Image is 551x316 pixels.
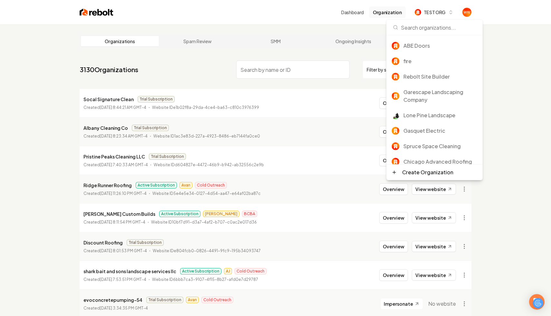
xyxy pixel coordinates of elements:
span: Avan [179,182,192,188]
button: Open user button [462,8,471,17]
span: Trial Subscription [138,96,175,102]
div: Spruce Space Cleaning [403,142,478,150]
div: Gasquet Electric [403,127,478,135]
button: Organization [369,6,406,18]
input: Search by name or ID [236,61,350,79]
time: [DATE] 8:44:21 AM GMT-4 [100,105,146,110]
p: Website ID 1ac3e83d-227a-4923-8486-eb7144fa0ce0 [153,133,260,139]
p: Ridge Runner Roofing [83,181,132,189]
span: Trial Subscription [146,297,183,303]
button: Overview [379,183,408,195]
span: Avan [186,297,199,303]
a: 3130Organizations [80,65,138,74]
button: Overview [379,97,408,109]
p: Created [83,305,148,311]
p: Created [83,276,146,283]
div: Garescape Landscaping Company [403,88,478,104]
time: [DATE] 3:34:35 PM GMT-4 [100,306,148,311]
p: Website ID d604827e-4472-46b9-b942-ab32556c2e9b [154,162,264,168]
a: Ongoing Insights [314,36,392,46]
time: [DATE] 11:26:10 PM GMT-4 [100,191,147,196]
p: Website ID 5e4e5e34-0127-4d54-aa47-e64af02ba87c [152,190,261,197]
div: fire [403,57,478,65]
div: Chicago Advanced Roofing [403,158,478,166]
div: Open Intercom Messenger [529,294,545,310]
span: No website [428,300,456,308]
span: Active Subscription [136,182,177,188]
p: Website ID 6bbb7ca3-9107-4f15-8b27-afd0e7d29787 [152,276,258,283]
span: TEST ORG [424,9,446,16]
span: Active Subscription [180,268,221,274]
img: Lone Pine Landscape [392,111,400,119]
p: shark bait and sons landscape services llc [83,267,176,275]
button: Overview [379,155,408,166]
p: Created [83,190,147,197]
img: TEST ORG [415,9,421,15]
span: AJ [224,268,232,274]
button: Overview [379,212,408,224]
p: Pristine Peaks Cleaning LLC [83,153,145,160]
img: Rebolt Logo [80,8,113,17]
img: Chicago Advanced Roofing [392,158,400,166]
p: Created [83,162,148,168]
img: Will Wallace [462,8,471,17]
p: Website ID 10bf7d91-d3a7-4af2-b707-c0ac2e017d36 [151,219,257,225]
img: Spruce Space Cleaning [392,142,400,150]
img: ABE Doors [392,42,400,50]
p: [PERSON_NAME] Custom Builds [83,210,155,218]
button: Overview [379,126,408,138]
p: Website ID e804fcb0-0826-4491-9fc9-195b34093747 [153,248,261,254]
div: Lone Pine Landscape [403,111,478,119]
div: Create Organization [402,168,453,176]
span: [PERSON_NAME] [203,211,239,217]
img: fire [392,57,400,65]
button: Overview [379,269,408,281]
a: View website [412,184,456,195]
p: Created [83,248,147,254]
img: Rebolt Site Builder [392,73,400,81]
p: Created [83,133,148,139]
p: Created [83,219,145,225]
span: Trial Subscription [149,153,186,160]
time: [DATE] 8:11:54 PM GMT-4 [100,220,145,225]
time: [DATE] 7:40:33 AM GMT-4 [100,162,148,167]
a: Organizations [81,36,159,46]
a: View website [412,241,456,252]
p: Discount Roofing [83,239,123,246]
p: Created [83,104,146,111]
a: SMM [237,36,314,46]
p: Socal Signature Clean [83,95,134,103]
time: [DATE] 8:23:34 AM GMT-4 [100,134,148,139]
p: Website ID e1b02f8a-29da-4ce4-ba63-c810c3976399 [152,104,259,111]
img: Garescape Landscaping Company [392,92,400,100]
a: Dashboard [341,9,364,15]
span: BCBA [242,211,257,217]
time: [DATE] 8:01:53 PM GMT-4 [100,248,147,253]
span: Cold Outreach [195,182,227,188]
img: Gasquet Electric [392,127,400,135]
span: Active Subscription [159,211,200,217]
input: Search organizations... [391,20,479,35]
time: [DATE] 7:53:51 PM GMT-4 [100,277,146,282]
span: Trial Subscription [132,125,169,131]
button: Overview [379,241,408,252]
span: Trial Subscription [127,239,164,246]
p: evoconcretepumping-54 [83,296,142,304]
button: Impersonate [380,298,423,310]
span: Cold Outreach [235,268,266,274]
span: Cold Outreach [201,297,233,303]
a: View website [412,270,456,281]
div: Rebolt Site Builder [403,73,478,81]
a: View website [412,212,456,223]
p: Albany Cleaning Co [83,124,128,132]
a: Spam Review [159,36,237,46]
div: ABE Doors [403,42,478,50]
span: Impersonate [384,301,413,307]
